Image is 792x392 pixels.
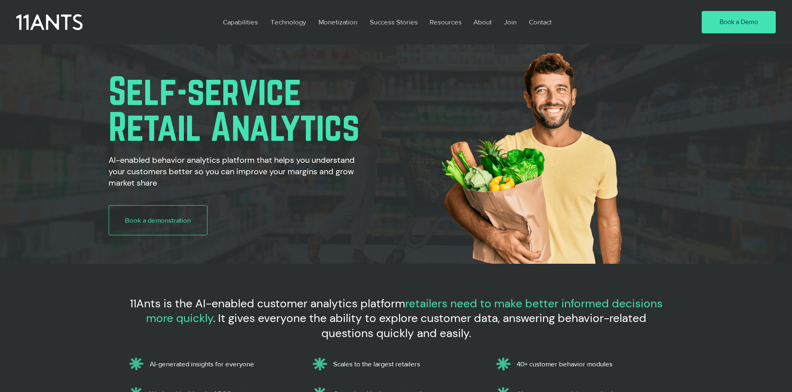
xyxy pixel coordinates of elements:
[366,13,422,31] p: Success Stories
[523,13,559,31] a: Contact
[333,360,481,368] p: Scales to the largest retailers
[109,205,207,235] a: Book a demonstration
[264,13,312,31] a: Technology
[314,13,361,31] p: Monetization
[213,311,646,340] span: . It gives everyone the ability to explore customer data, answering behavior-related questions qu...
[702,11,776,34] a: Book a Demo
[109,105,360,148] span: Retail Analytics
[517,360,665,368] p: 40+ customer behavior modules
[312,13,364,31] a: Monetization
[425,13,466,31] p: Resources
[130,296,405,311] span: 11Ants is the AI-enabled customer analytics platform
[525,13,556,31] p: Contact
[423,13,467,31] a: Resources
[150,360,254,368] span: AI-generated insights for everyone
[109,154,359,188] h2: AI-enabled behavior analytics platform that helps you understand your customers better so you can...
[500,13,521,31] p: Join
[125,215,191,225] span: Book a demonstration
[720,18,758,26] span: Book a Demo
[217,13,678,31] nav: Site
[498,13,523,31] a: Join
[266,13,310,31] p: Technology
[217,13,264,31] a: Capabilities
[146,296,663,326] span: retailers need to make better informed decisions more quickly
[364,13,423,31] a: Success Stories
[219,13,262,31] p: Capabilities
[469,13,496,31] p: About
[109,69,301,112] span: Self-service
[467,13,498,31] a: About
